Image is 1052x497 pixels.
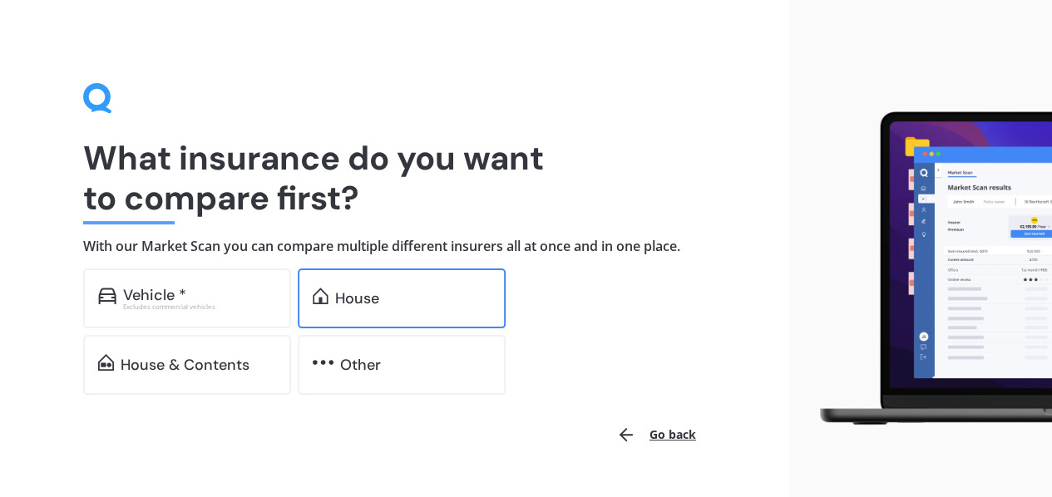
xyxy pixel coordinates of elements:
[340,357,381,373] div: Other
[803,105,1052,432] img: laptop.webp
[313,354,333,371] img: other.81dba5aafe580aa69f38.svg
[313,288,328,304] img: home.91c183c226a05b4dc763.svg
[123,303,276,310] div: Excludes commercial vehicles
[98,354,114,371] img: home-and-contents.b802091223b8502ef2dd.svg
[335,290,379,307] div: House
[83,238,706,255] h4: With our Market Scan you can compare multiple different insurers all at once and in one place.
[123,287,186,303] div: Vehicle *
[606,415,706,455] button: Go back
[98,288,116,304] img: car.f15378c7a67c060ca3f3.svg
[83,138,706,218] h1: What insurance do you want to compare first?
[121,357,249,373] div: House & Contents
